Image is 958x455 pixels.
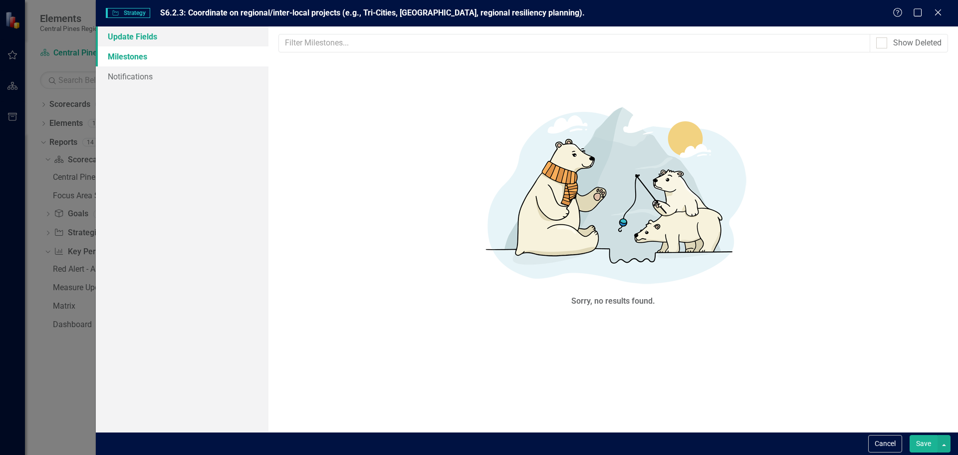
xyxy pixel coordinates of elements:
span: S6.2.3: Coordinate on regional/inter-local projects (e.g., Tri-Cities, [GEOGRAPHIC_DATA], regiona... [160,8,585,17]
button: Cancel [868,435,902,453]
img: No results found [464,93,763,293]
a: Update Fields [96,26,268,46]
div: Sorry, no results found. [571,296,655,307]
input: Filter Milestones... [278,34,870,52]
div: Show Deleted [893,37,942,49]
button: Save [910,435,938,453]
span: Strategy [106,8,150,18]
a: Milestones [96,46,268,66]
a: Notifications [96,66,268,86]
